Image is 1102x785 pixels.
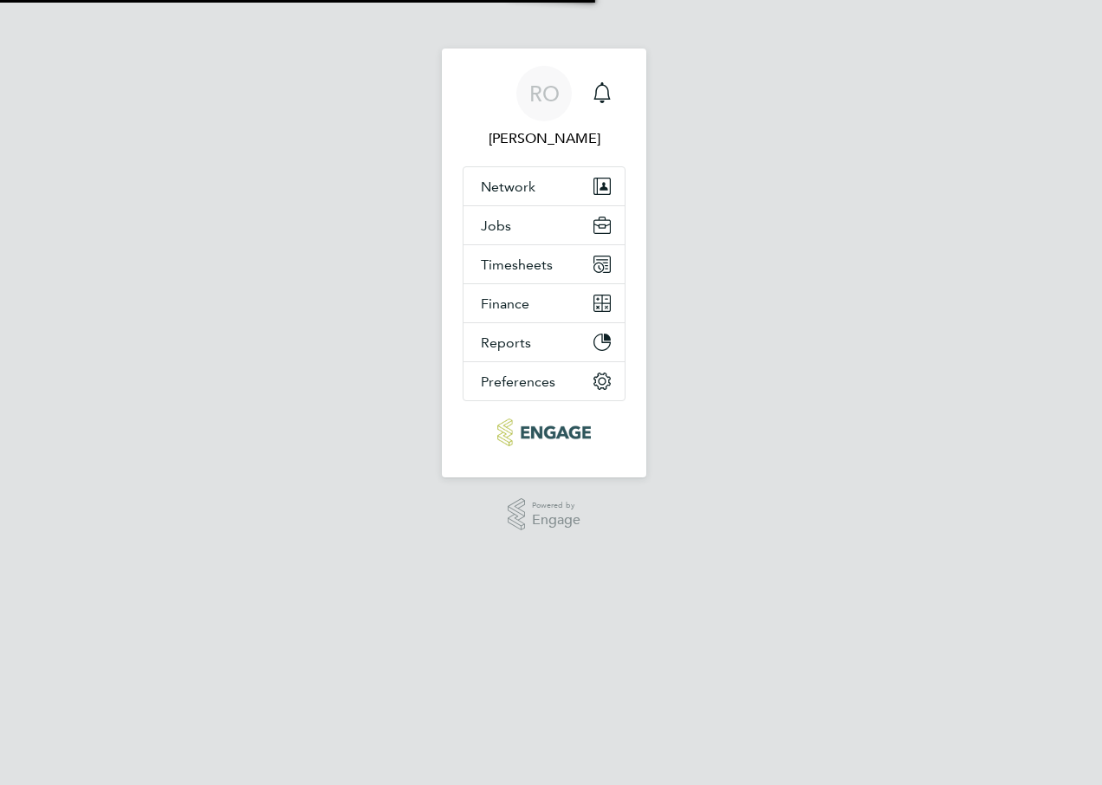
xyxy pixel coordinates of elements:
button: Preferences [463,362,625,400]
button: Finance [463,284,625,322]
button: Jobs [463,206,625,244]
a: Powered byEngage [508,498,581,531]
button: Timesheets [463,245,625,283]
button: Network [463,167,625,205]
span: Reports [481,334,531,351]
span: Finance [481,295,529,312]
nav: Main navigation [442,49,646,477]
span: Powered by [532,498,580,513]
span: Engage [532,513,580,528]
img: ncclondon-logo-retina.png [497,418,590,446]
a: RO[PERSON_NAME] [463,66,626,149]
span: Jobs [481,217,511,234]
span: Network [481,178,535,195]
span: Timesheets [481,256,553,273]
a: Go to home page [463,418,626,446]
span: Roslyn O'Garro [463,128,626,149]
span: RO [529,82,560,105]
span: Preferences [481,373,555,390]
button: Reports [463,323,625,361]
